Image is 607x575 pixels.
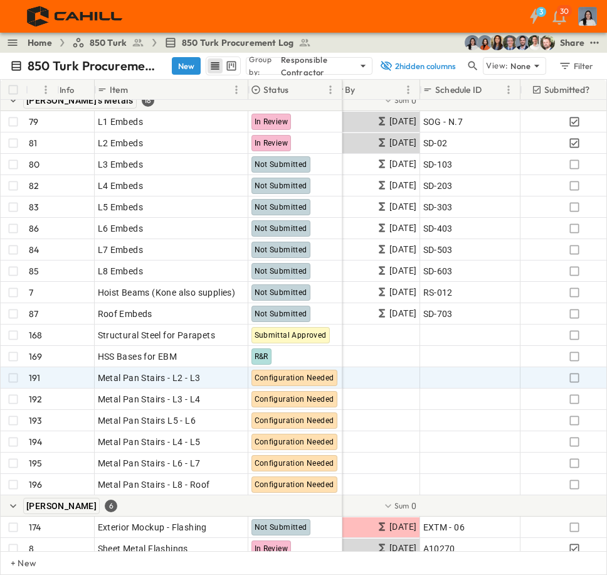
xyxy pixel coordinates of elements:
[560,6,569,16] p: 30
[60,72,75,107] div: Info
[515,35,530,50] img: Casey Kasten (ckasten@cahill-sf.com)
[29,478,43,491] p: 196
[29,393,43,406] p: 192
[26,95,134,105] span: [PERSON_NAME]'s Metals
[90,36,127,49] span: 850 Turk
[29,350,43,363] p: 169
[558,59,594,73] div: Filter
[394,95,409,105] p: Sum
[29,137,37,149] p: 81
[255,117,288,126] span: In Review
[98,521,207,534] span: Exterior Mockup - Flashing
[502,35,517,50] img: Jared Salin (jsalin@cahill-sf.com)
[323,82,338,97] button: Menu
[389,114,416,129] span: [DATE]
[57,80,95,100] div: Info
[229,82,244,97] button: Menu
[26,80,57,100] div: #
[29,308,38,320] p: 87
[98,286,236,299] span: Hoist Beams (Kone also supplies)
[587,35,602,50] button: test
[389,285,416,299] span: [DATE]
[31,83,45,97] button: Sort
[389,264,416,278] span: [DATE]
[29,372,41,384] p: 191
[142,94,154,107] div: 18
[98,457,201,470] span: Metal Pan Stairs - L6 - L7
[423,244,453,256] span: SD-503
[560,36,584,49] div: Share
[208,58,223,73] button: row view
[255,395,334,404] span: Configuration Needed
[255,438,334,446] span: Configuration Needed
[501,82,516,97] button: Menu
[28,57,157,75] p: 850 Turk Procurement Log
[255,203,307,212] span: Not Submitted
[110,83,128,96] p: Item
[164,36,311,49] a: 850 Turk Procurement Log
[98,137,144,149] span: L2 Embeds
[411,94,416,107] span: 0
[98,180,144,192] span: L4 Embeds
[11,557,18,569] p: + New
[255,288,307,297] span: Not Submitted
[28,36,52,49] a: Home
[490,35,505,50] img: Kim Bowen (kbowen@cahill-sf.com)
[255,245,307,254] span: Not Submitted
[539,7,543,17] h6: 3
[29,265,39,277] p: 85
[389,178,416,193] span: [DATE]
[206,56,241,75] div: table view
[255,352,268,361] span: R&R
[423,286,453,299] span: RS-012
[98,265,144,277] span: L8 Embeds
[38,82,53,97] button: Menu
[98,393,201,406] span: Metal Pan Stairs - L3 - L4
[255,523,307,532] span: Not Submitted
[255,160,307,169] span: Not Submitted
[105,500,117,512] div: 6
[255,331,327,340] span: Submittal Approved
[544,83,589,96] p: Submitted?
[98,201,144,213] span: L5 Embeds
[98,158,144,171] span: L3 Embeds
[389,200,416,214] span: [DATE]
[29,521,41,534] p: 174
[389,541,416,556] span: [DATE]
[29,222,39,235] p: 86
[291,83,305,97] button: Sort
[423,201,453,213] span: SD-303
[389,242,416,257] span: [DATE]
[389,136,416,150] span: [DATE]
[358,83,372,97] button: Sort
[98,542,188,555] span: Sheet Metal Flashings
[98,350,177,363] span: HSS Bases for EBM
[592,83,606,97] button: Sort
[578,7,597,26] img: Profile Picture
[263,83,288,96] p: Status
[394,500,409,511] p: Sum
[281,53,357,78] p: Responsible Contractor
[98,372,201,384] span: Metal Pan Stairs - L2 - L3
[423,137,448,149] span: SD-02
[29,436,43,448] p: 194
[372,57,463,75] button: 2hidden columns
[540,35,555,50] img: Daniel Esposito (desposito@cahill-sf.com)
[389,520,416,534] span: [DATE]
[527,35,542,50] img: Kyle Baltes (kbaltes@cahill-sf.com)
[255,181,307,190] span: Not Submitted
[29,244,39,256] p: 84
[72,36,144,49] a: 850 Turk
[486,59,508,73] p: View:
[477,35,492,50] img: Stephanie McNeill (smcneill@cahill-sf.com)
[389,221,416,235] span: [DATE]
[255,480,334,489] span: Configuration Needed
[172,57,201,75] button: New
[98,308,152,320] span: Roof Embeds
[423,222,453,235] span: SD-403
[182,36,293,49] span: 850 Turk Procurement Log
[510,60,530,72] p: None
[29,180,39,192] p: 82
[130,83,144,97] button: Sort
[29,414,43,427] p: 193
